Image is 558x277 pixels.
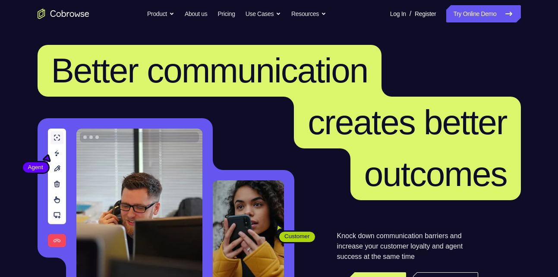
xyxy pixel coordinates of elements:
[38,9,89,19] a: Go to the home page
[410,9,411,19] span: /
[218,5,235,22] a: Pricing
[185,5,207,22] a: About us
[337,231,478,262] p: Knock down communication barriers and increase your customer loyalty and agent success at the sam...
[246,5,281,22] button: Use Cases
[291,5,326,22] button: Resources
[390,5,406,22] a: Log In
[415,5,436,22] a: Register
[364,155,507,193] span: outcomes
[51,51,368,90] span: Better communication
[446,5,520,22] a: Try Online Demo
[147,5,174,22] button: Product
[308,103,507,142] span: creates better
